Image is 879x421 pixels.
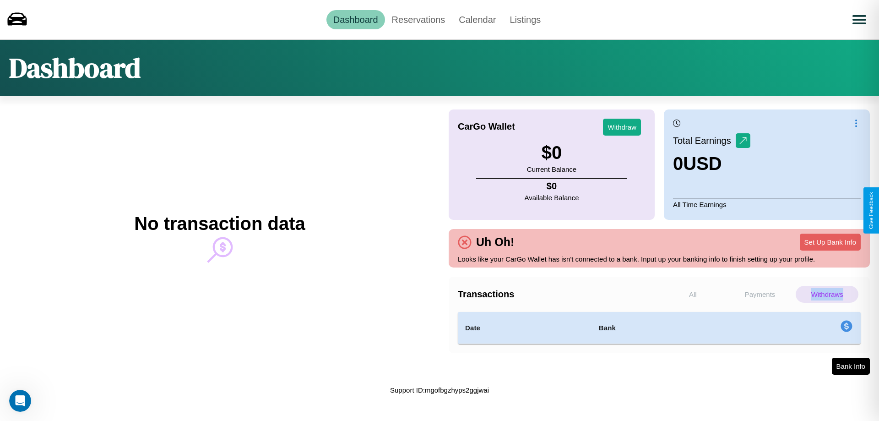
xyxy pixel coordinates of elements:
[472,235,519,249] h4: Uh Oh!
[868,192,874,229] div: Give Feedback
[452,10,503,29] a: Calendar
[800,234,861,251] button: Set Up Bank Info
[458,253,861,265] p: Looks like your CarGo Wallet has isn't connected to a bank. Input up your banking info to finish ...
[9,390,31,412] iframe: Intercom live chat
[525,181,579,191] h4: $ 0
[832,358,870,375] button: Bank Info
[673,132,736,149] p: Total Earnings
[525,191,579,204] p: Available Balance
[673,153,750,174] h3: 0 USD
[465,323,584,334] h4: Date
[603,119,641,136] button: Withdraw
[503,10,548,29] a: Listings
[796,286,858,303] p: Withdraws
[385,10,452,29] a: Reservations
[9,49,141,87] h1: Dashboard
[458,312,861,344] table: simple table
[458,121,515,132] h4: CarGo Wallet
[527,163,576,175] p: Current Balance
[673,198,861,211] p: All Time Earnings
[390,384,489,396] p: Support ID: mgofbgzhyps2ggjwai
[326,10,385,29] a: Dashboard
[527,142,576,163] h3: $ 0
[458,289,659,300] h4: Transactions
[599,323,726,334] h4: Bank
[729,286,792,303] p: Payments
[846,7,872,33] button: Open menu
[134,213,305,234] h2: No transaction data
[662,286,724,303] p: All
